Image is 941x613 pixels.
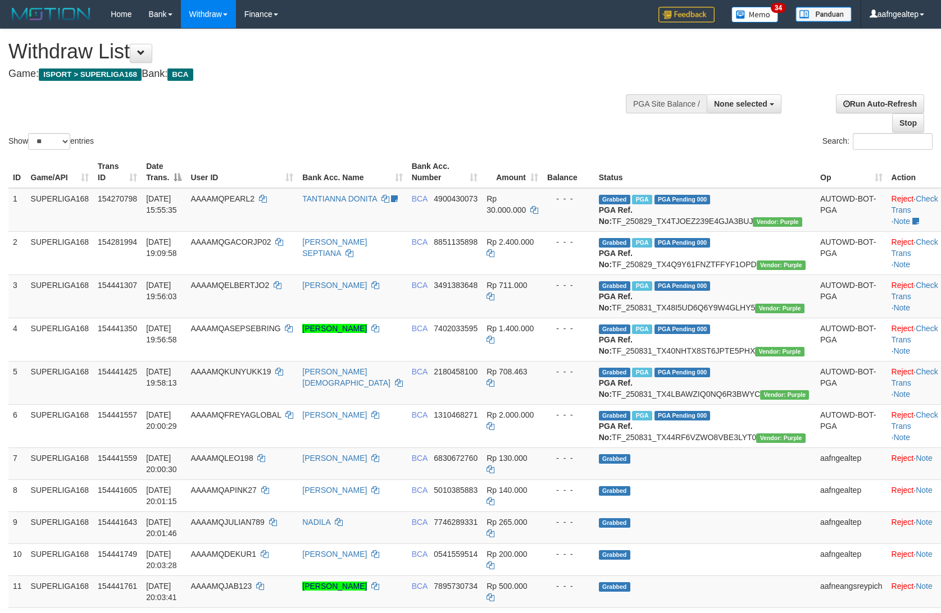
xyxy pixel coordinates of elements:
[916,518,933,527] a: Note
[190,237,271,246] span: AAAAMQGACORJP02
[816,575,887,607] td: aafneangsreypich
[298,156,407,188] th: Bank Acc. Name: activate to sort column ascending
[893,260,910,269] a: Note
[8,479,26,511] td: 8
[757,260,806,270] span: Vendor URL: https://trx4.1velocity.biz
[892,486,914,495] a: Reject
[8,318,26,361] td: 4
[547,548,590,560] div: - - -
[98,367,137,376] span: 154441425
[146,410,177,431] span: [DATE] 20:00:29
[8,511,26,543] td: 9
[892,194,914,203] a: Reject
[892,281,914,290] a: Reject
[916,582,933,591] a: Note
[146,518,177,538] span: [DATE] 20:01:46
[816,543,887,575] td: aafngealtep
[816,479,887,511] td: aafngealtep
[892,410,938,431] a: Check Trans
[302,281,367,290] a: [PERSON_NAME]
[547,323,590,334] div: - - -
[98,486,137,495] span: 154441605
[632,281,652,291] span: Marked by aafsoycanthlai
[302,367,390,387] a: [PERSON_NAME][DEMOGRAPHIC_DATA]
[8,188,26,232] td: 1
[594,318,816,361] td: TF_250831_TX40NHTX8ST6JPTE5PHX
[892,454,914,463] a: Reject
[146,486,177,506] span: [DATE] 20:01:15
[547,580,590,592] div: - - -
[892,237,938,258] a: Check Trans
[190,550,256,559] span: AAAAMQDEKUR1
[302,582,367,591] a: [PERSON_NAME]
[594,404,816,447] td: TF_250831_TX44RF6VZWO8VBE3LYT0
[916,550,933,559] a: Note
[816,447,887,479] td: aafngealtep
[434,582,478,591] span: Copy 7895730734 to clipboard
[654,324,711,334] span: PGA Pending
[8,156,26,188] th: ID
[599,378,633,399] b: PGA Ref. No:
[98,518,137,527] span: 154441643
[434,454,478,463] span: Copy 6830672760 to clipboard
[816,318,887,361] td: AUTOWD-BOT-PGA
[8,40,616,63] h1: Withdraw List
[26,543,94,575] td: SUPERLIGA168
[893,433,910,442] a: Note
[98,454,137,463] span: 154441559
[28,133,70,150] select: Showentries
[816,404,887,447] td: AUTOWD-BOT-PGA
[795,7,852,22] img: panduan.png
[26,188,94,232] td: SUPERLIGA168
[816,511,887,543] td: aafngealtep
[654,238,711,248] span: PGA Pending
[98,582,137,591] span: 154441761
[893,303,910,312] a: Note
[892,324,938,344] a: Check Trans
[543,156,594,188] th: Balance
[186,156,298,188] th: User ID: activate to sort column ascending
[302,194,377,203] a: TANTIANNA DONITA
[142,156,186,188] th: Date Trans.: activate to sort column descending
[756,433,805,443] span: Vendor URL: https://trx4.1velocity.biz
[302,410,367,419] a: [PERSON_NAME]
[487,281,527,290] span: Rp 711.000
[190,454,253,463] span: AAAAMQLEO198
[434,367,478,376] span: Copy 2180458100 to clipboard
[434,237,478,246] span: Copy 8851135898 to clipboard
[434,194,478,203] span: Copy 4900430073 to clipboard
[599,518,630,528] span: Grabbed
[146,550,177,570] span: [DATE] 20:03:28
[190,324,280,333] span: AAAAMQASEPSEBRING
[434,281,478,290] span: Copy 3491383648 to clipboard
[599,205,633,226] b: PGA Ref. No:
[98,194,137,203] span: 154270798
[836,94,924,113] a: Run Auto-Refresh
[8,361,26,404] td: 5
[632,411,652,420] span: Marked by aafsoycanthlai
[26,479,94,511] td: SUPERLIGA168
[654,368,711,377] span: PGA Pending
[8,231,26,275] td: 2
[412,550,428,559] span: BCA
[599,422,633,442] b: PGA Ref. No:
[632,368,652,377] span: Marked by aafsoycanthlai
[632,238,652,248] span: Marked by aafnonsreyleab
[26,231,94,275] td: SUPERLIGA168
[487,454,527,463] span: Rp 130.000
[892,367,938,387] a: Check Trans
[547,516,590,528] div: - - -
[658,7,715,22] img: Feedback.jpg
[302,237,367,258] a: [PERSON_NAME] SEPTIANA
[8,68,616,80] h4: Game: Bank:
[816,188,887,232] td: AUTOWD-BOT-PGA
[626,94,707,113] div: PGA Site Balance /
[190,410,281,419] span: AAAAMQFREYAGLOBAL
[26,511,94,543] td: SUPERLIGA168
[167,68,193,81] span: BCA
[412,582,428,591] span: BCA
[599,582,630,592] span: Grabbed
[892,550,914,559] a: Reject
[599,550,630,560] span: Grabbed
[892,518,914,527] a: Reject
